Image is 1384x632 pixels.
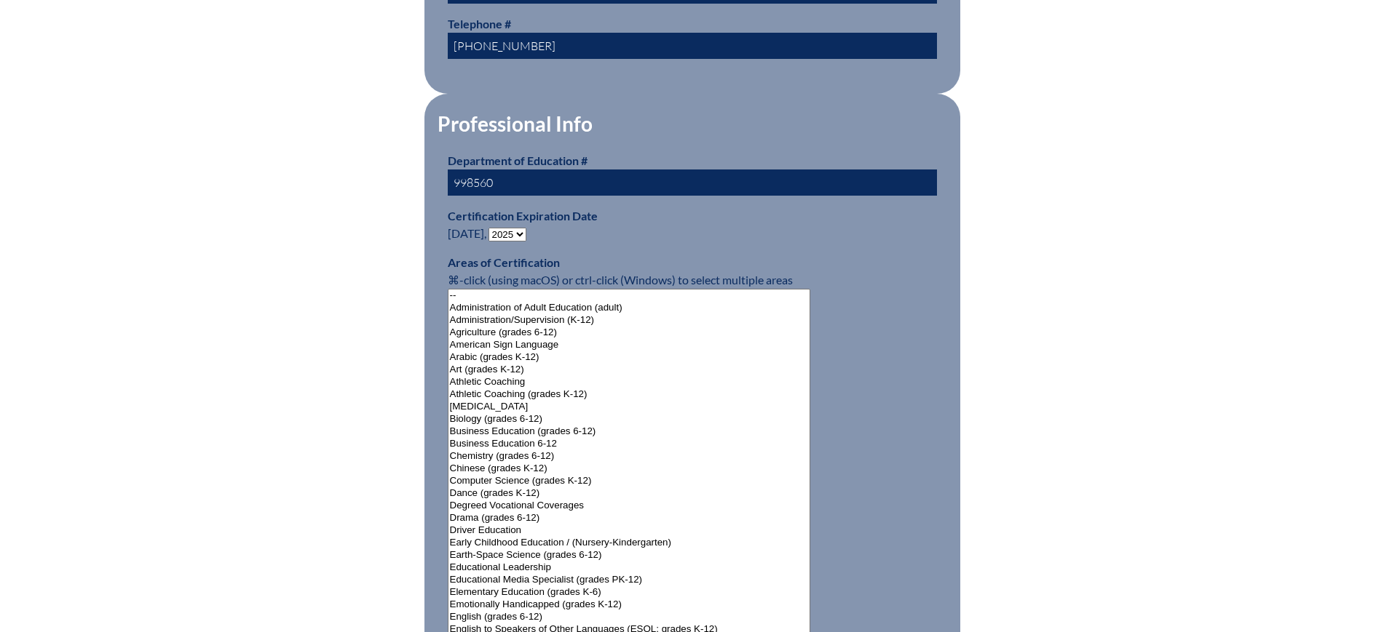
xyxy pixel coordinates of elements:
[448,438,810,450] option: Business Education 6-12
[436,111,594,136] legend: Professional Info
[448,450,810,463] option: Chemistry (grades 6-12)
[448,425,810,438] option: Business Education (grades 6-12)
[448,351,810,364] option: Arabic (grades K-12)
[448,537,810,549] option: Early Childhood Education / (Nursery-Kindergarten)
[448,413,810,425] option: Biology (grades 6-12)
[448,475,810,487] option: Computer Science (grades K-12)
[448,524,810,537] option: Driver Education
[448,561,810,574] option: Educational Leadership
[448,314,810,327] option: Administration/Supervision (K-12)
[448,364,810,376] option: Art (grades K-12)
[448,153,588,167] label: Department of Education #
[448,463,810,475] option: Chinese (grades K-12)
[448,327,810,339] option: Agriculture (grades 6-12)
[448,302,810,314] option: Administration of Adult Education (adult)
[448,599,810,611] option: Emotionally Handicapped (grades K-12)
[448,512,810,524] option: Drama (grades 6-12)
[448,487,810,500] option: Dance (grades K-12)
[448,611,810,623] option: English (grades 6-12)
[448,17,511,31] label: Telephone #
[448,586,810,599] option: Elementary Education (grades K-6)
[448,376,810,388] option: Athletic Coaching
[448,339,810,351] option: American Sign Language
[448,255,560,269] label: Areas of Certification
[448,549,810,561] option: Earth-Space Science (grades 6-12)
[448,388,810,401] option: Athletic Coaching (grades K-12)
[448,574,810,586] option: Educational Media Specialist (grades PK-12)
[448,500,810,512] option: Degreed Vocational Coverages
[448,289,810,302] option: --
[448,209,598,223] label: Certification Expiration Date
[448,401,810,413] option: [MEDICAL_DATA]
[448,226,486,240] span: [DATE],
